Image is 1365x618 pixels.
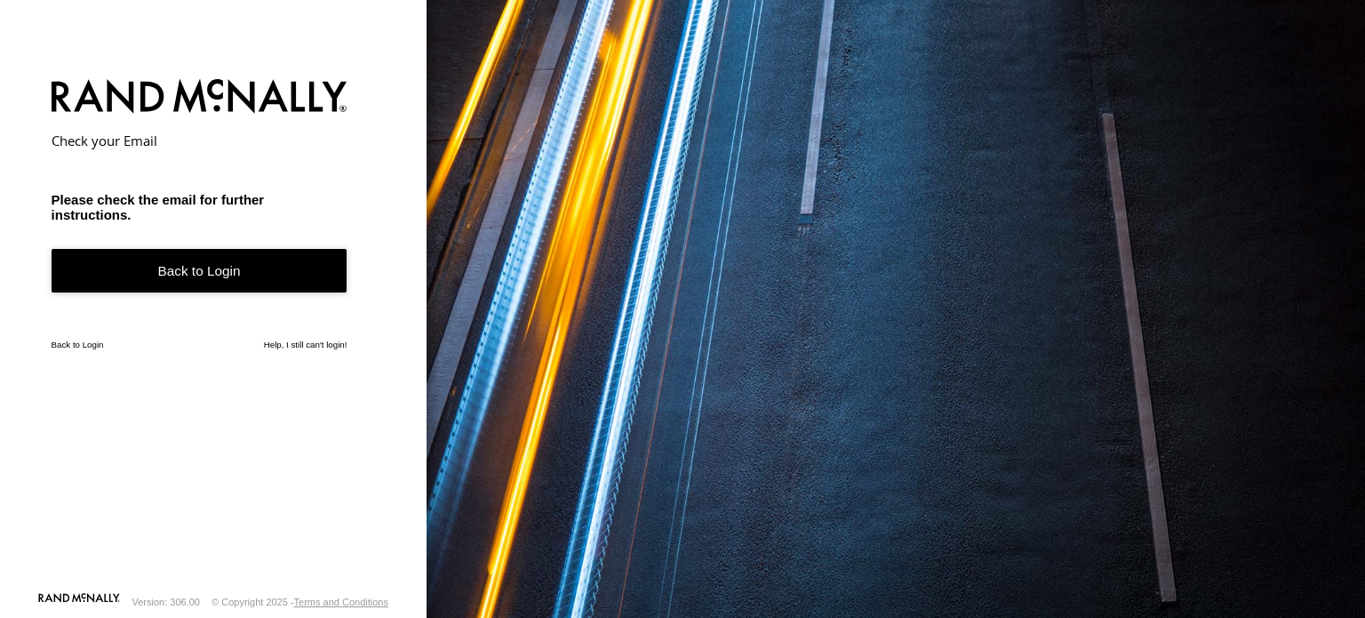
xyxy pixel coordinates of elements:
[264,340,347,349] a: Help, I still can't login!
[52,249,347,293] a: Back to Login
[132,597,200,607] div: Version: 306.00
[52,76,347,121] img: Rand McNally
[294,597,388,607] a: Terms and Conditions
[52,132,347,149] h2: Check your Email
[52,192,347,222] h3: Please check the email for further instructions.
[52,340,104,349] a: Back to Login
[212,597,388,607] div: © Copyright 2025 -
[38,593,120,611] a: Visit our Website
